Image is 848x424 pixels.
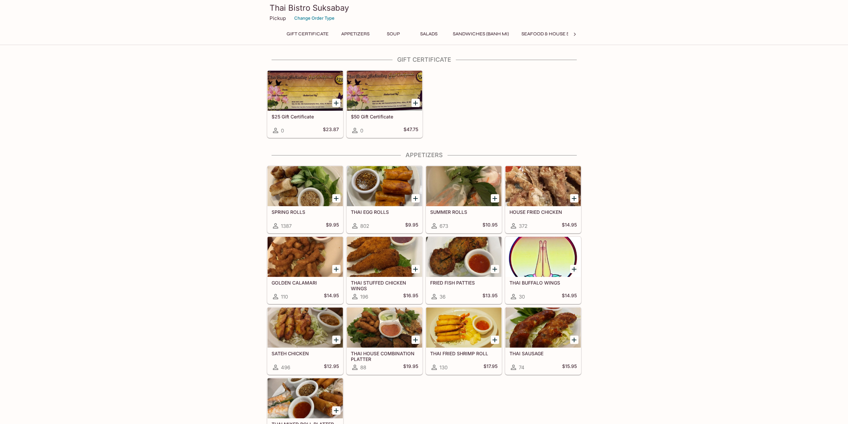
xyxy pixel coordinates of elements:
[491,265,499,273] button: Add FRIED FISH PATTIES
[379,29,409,39] button: Soup
[505,307,581,375] a: THAI SAUSAGE74$15.95
[562,363,577,371] h5: $15.95
[430,209,497,215] h5: SUMMER ROLLS
[324,293,339,301] h5: $14.95
[505,308,581,348] div: THAI SAUSAGE
[272,351,339,356] h5: SATEH CHICKEN
[324,363,339,371] h5: $12.95
[272,209,339,215] h5: SPRING ROLLS
[281,127,284,134] span: 0
[360,294,368,300] span: 196
[509,280,577,286] h5: THAI BUFFALO WINGS
[332,194,341,202] button: Add SPRING ROLLS
[360,127,363,134] span: 0
[509,351,577,356] h5: THAI SAUSAGE
[505,237,581,304] a: THAI BUFFALO WINGS30$14.95
[351,114,418,119] h5: $50 Gift Certificate
[267,56,581,63] h4: Gift Certificate
[270,15,286,21] p: Pickup
[483,363,497,371] h5: $17.95
[351,280,418,291] h5: THAI STUFFED CHICKEN WINGS
[332,99,341,107] button: Add $25 Gift Certificate
[281,364,290,371] span: 496
[351,209,418,215] h5: THAI EGG ROLLS
[562,222,577,230] h5: $14.95
[505,166,581,206] div: HOUSE FRIED CHICKEN
[323,126,339,134] h5: $23.87
[439,294,445,300] span: 36
[403,363,418,371] h5: $19.95
[519,364,524,371] span: 74
[412,99,420,107] button: Add $50 Gift Certificate
[347,308,422,348] div: THAI HOUSE COMBINATION PLATTER
[562,293,577,301] h5: $14.95
[412,194,420,202] button: Add THAI EGG ROLLS
[272,114,339,119] h5: $25 Gift Certificate
[505,166,581,233] a: HOUSE FRIED CHICKEN372$14.95
[267,151,581,159] h4: Appetizers
[347,166,423,233] a: THAI EGG ROLLS802$9.95
[360,364,366,371] span: 88
[426,237,501,277] div: FRIED FISH PATTIES
[412,336,420,344] button: Add THAI HOUSE COMBINATION PLATTER
[338,29,373,39] button: Appetizers
[268,237,343,277] div: GOLDEN CALAMARI
[519,223,527,229] span: 372
[347,237,423,304] a: THAI STUFFED CHICKEN WINGS196$16.95
[426,308,501,348] div: THAI FRIED SHRIMP ROLL
[347,237,422,277] div: THAI STUFFED CHICKEN WINGS
[449,29,512,39] button: Sandwiches (Banh Mi)
[268,166,343,206] div: SPRING ROLLS
[332,336,341,344] button: Add SATEH CHICKEN
[439,364,447,371] span: 130
[267,237,343,304] a: GOLDEN CALAMARI110$14.95
[268,308,343,348] div: SATEH CHICKEN
[426,307,502,375] a: THAI FRIED SHRIMP ROLL130$17.95
[426,166,502,233] a: SUMMER ROLLS673$10.95
[332,265,341,273] button: Add GOLDEN CALAMARI
[491,194,499,202] button: Add SUMMER ROLLS
[268,378,343,418] div: THAI MIXED ROLL PLATTER
[267,307,343,375] a: SATEH CHICKEN496$12.95
[267,70,343,138] a: $25 Gift Certificate0$23.87
[414,29,444,39] button: Salads
[518,29,592,39] button: Seafood & House Specials
[403,293,418,301] h5: $16.95
[347,307,423,375] a: THAI HOUSE COMBINATION PLATTER88$19.95
[332,406,341,415] button: Add THAI MIXED ROLL PLATTER
[482,293,497,301] h5: $13.95
[505,237,581,277] div: THAI BUFFALO WINGS
[412,265,420,273] button: Add THAI STUFFED CHICKEN WINGS
[570,194,578,202] button: Add HOUSE FRIED CHICKEN
[405,222,418,230] h5: $9.95
[509,209,577,215] h5: HOUSE FRIED CHICKEN
[426,166,501,206] div: SUMMER ROLLS
[268,71,343,111] div: $25 Gift Certificate
[347,70,423,138] a: $50 Gift Certificate0$47.75
[430,280,497,286] h5: FRIED FISH PATTIES
[351,351,418,362] h5: THAI HOUSE COMBINATION PLATTER
[267,166,343,233] a: SPRING ROLLS1387$9.95
[272,280,339,286] h5: GOLDEN CALAMARI
[347,71,422,111] div: $50 Gift Certificate
[570,265,578,273] button: Add THAI BUFFALO WINGS
[347,166,422,206] div: THAI EGG ROLLS
[281,223,292,229] span: 1387
[291,13,338,23] button: Change Order Type
[281,294,288,300] span: 110
[270,3,579,13] h3: Thai Bistro Suksabay
[404,126,418,134] h5: $47.75
[491,336,499,344] button: Add THAI FRIED SHRIMP ROLL
[326,222,339,230] h5: $9.95
[439,223,448,229] span: 673
[570,336,578,344] button: Add THAI SAUSAGE
[430,351,497,356] h5: THAI FRIED SHRIMP ROLL
[482,222,497,230] h5: $10.95
[426,237,502,304] a: FRIED FISH PATTIES36$13.95
[519,294,525,300] span: 30
[360,223,369,229] span: 802
[283,29,332,39] button: Gift Certificate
